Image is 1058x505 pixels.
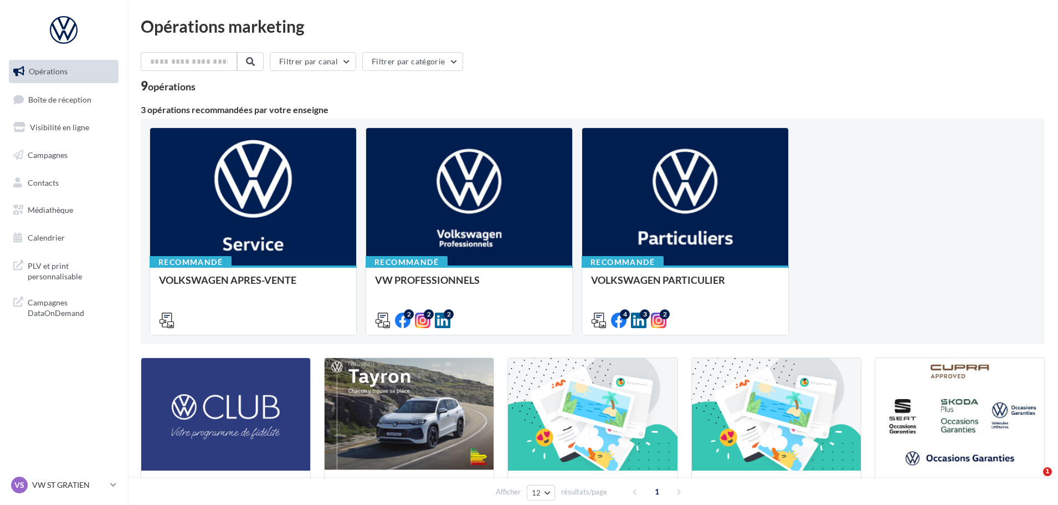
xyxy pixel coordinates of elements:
a: Calendrier [7,226,121,249]
span: VS [14,480,24,491]
div: 2 [404,309,414,319]
div: 4 [620,309,630,319]
div: 3 [640,309,650,319]
div: Recommandé [582,256,664,268]
iframe: Intercom live chat [1020,467,1047,494]
span: Calendrier [28,233,65,242]
div: 2 [444,309,454,319]
span: VOLKSWAGEN PARTICULIER [591,274,725,286]
span: Campagnes DataOnDemand [28,295,114,319]
div: Opérations marketing [141,18,1045,34]
a: VS VW ST GRATIEN [9,475,119,496]
span: Afficher [496,487,521,497]
div: Recommandé [366,256,448,268]
span: résultats/page [561,487,607,497]
span: 1 [648,483,666,501]
a: Campagnes [7,144,121,167]
a: Campagnes DataOnDemand [7,290,121,323]
div: Recommandé [150,256,232,268]
div: 2 [424,309,434,319]
span: Campagnes [28,150,68,160]
a: Visibilité en ligne [7,116,121,139]
div: opérations [148,81,196,91]
span: Boîte de réception [28,94,91,104]
span: 1 [1043,467,1052,476]
a: Médiathèque [7,198,121,222]
span: PLV et print personnalisable [28,258,114,282]
span: Opérations [29,67,68,76]
div: 3 opérations recommandées par votre enseigne [141,105,1045,114]
button: 12 [527,485,555,501]
span: Visibilité en ligne [30,123,89,132]
button: Filtrer par canal [270,52,356,71]
a: Contacts [7,171,121,195]
span: VOLKSWAGEN APRES-VENTE [159,274,296,286]
a: Opérations [7,60,121,83]
div: 9 [141,80,196,92]
p: VW ST GRATIEN [32,480,106,491]
span: Contacts [28,177,59,187]
a: PLV et print personnalisable [7,254,121,287]
span: VW PROFESSIONNELS [375,274,480,286]
a: Boîte de réception [7,88,121,111]
span: Médiathèque [28,205,73,215]
div: 2 [660,309,670,319]
button: Filtrer par catégorie [362,52,463,71]
span: 12 [532,488,541,497]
